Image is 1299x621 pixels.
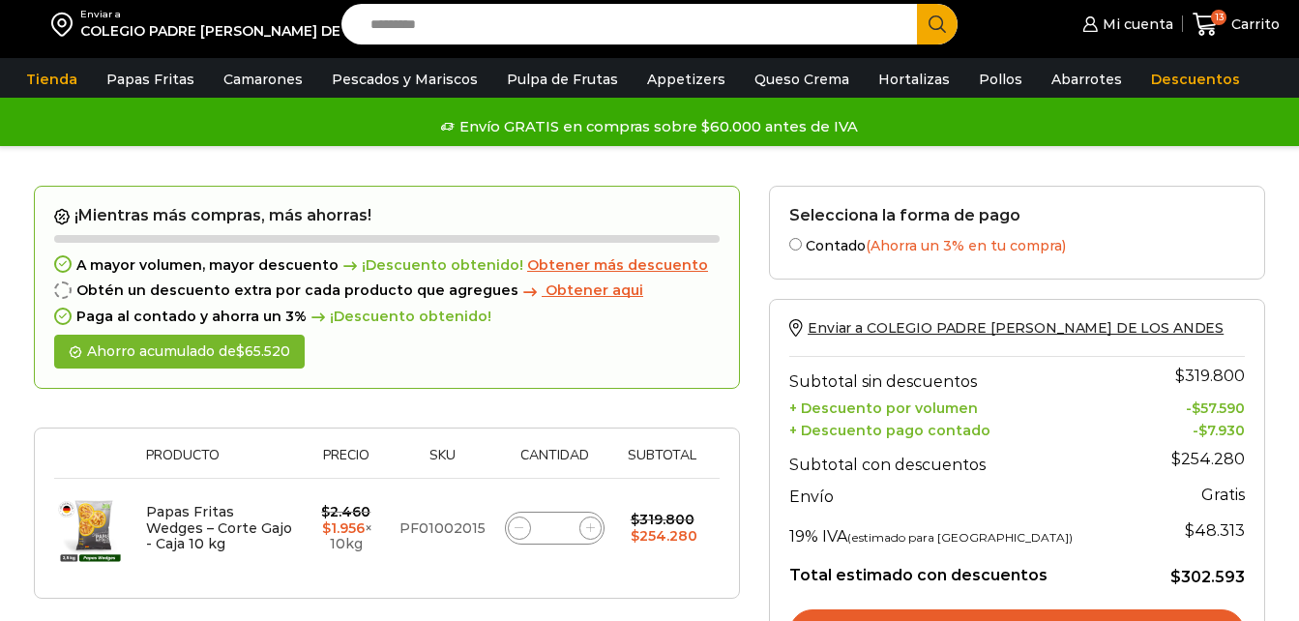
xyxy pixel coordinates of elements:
[789,478,1139,512] th: Envío
[1226,15,1280,34] span: Carrito
[1175,367,1185,385] span: $
[789,512,1139,550] th: 19% IVA
[789,396,1139,418] th: + Descuento por volumen
[789,234,1245,254] label: Contado
[146,503,292,553] a: Papas Fritas Wedges – Corte Gajo - Caja 10 kg
[546,281,643,299] span: Obtener aqui
[1078,5,1172,44] a: Mi cuenta
[214,61,312,98] a: Camarones
[322,61,487,98] a: Pescados y Mariscos
[97,61,204,98] a: Papas Fritas
[54,309,720,325] div: Paga al contado y ahorra un 3%
[1211,10,1226,25] span: 13
[51,8,80,41] img: address-field-icon.svg
[54,257,720,274] div: A mayor volumen, mayor descuento
[1098,15,1173,34] span: Mi cuenta
[1042,61,1132,98] a: Abarrotes
[1171,450,1181,468] span: $
[518,282,643,299] a: Obtener aqui
[54,282,720,299] div: Obtén un descuento extra por cada producto que agregues
[631,511,639,528] span: $
[1185,521,1195,540] span: $
[789,439,1139,478] th: Subtotal con descuentos
[808,319,1224,337] span: Enviar a COLEGIO PADRE [PERSON_NAME] DE LOS ANDES
[614,448,710,478] th: Subtotal
[1201,486,1245,504] strong: Gratis
[789,357,1139,396] th: Subtotal sin descuentos
[789,238,802,251] input: Contado(Ahorra un 3% en tu compra)
[1170,568,1181,586] span: $
[789,418,1139,440] th: + Descuento pago contado
[789,319,1224,337] a: Enviar a COLEGIO PADRE [PERSON_NAME] DE LOS ANDES
[54,335,305,369] div: Ahorro acumulado de
[80,8,426,21] div: Enviar a
[1139,418,1245,440] td: -
[631,527,639,545] span: $
[1185,521,1245,540] span: 48.313
[390,478,495,578] td: PF01002015
[631,527,697,545] bdi: 254.280
[495,448,614,478] th: Cantidad
[542,515,569,542] input: Product quantity
[307,309,491,325] span: ¡Descuento obtenido!
[1170,568,1245,586] bdi: 302.593
[745,61,859,98] a: Queso Crema
[1198,422,1207,439] span: $
[80,21,426,41] div: COLEGIO PADRE [PERSON_NAME] DE LOS ANDES
[1192,399,1200,417] span: $
[789,206,1245,224] h2: Selecciona la forma de pago
[637,61,735,98] a: Appetizers
[1193,2,1280,47] a: 13 Carrito
[1141,61,1250,98] a: Descuentos
[1175,367,1245,385] bdi: 319.800
[54,206,720,225] h2: ¡Mientras más compras, más ahorras!
[236,342,245,360] span: $
[322,519,365,537] bdi: 1.956
[527,257,708,274] a: Obtener más descuento
[527,256,708,274] span: Obtener más descuento
[303,478,391,578] td: × 10kg
[236,342,290,360] bdi: 65.520
[303,448,391,478] th: Precio
[847,530,1073,545] small: (estimado para [GEOGRAPHIC_DATA])
[16,61,87,98] a: Tienda
[321,503,330,520] span: $
[339,257,523,274] span: ¡Descuento obtenido!
[1139,396,1245,418] td: -
[136,448,303,478] th: Producto
[322,519,331,537] span: $
[1198,422,1245,439] bdi: 7.930
[789,550,1139,587] th: Total estimado con descuentos
[631,511,694,528] bdi: 319.800
[1171,450,1245,468] bdi: 254.280
[1192,399,1245,417] bdi: 57.590
[497,61,628,98] a: Pulpa de Frutas
[321,503,370,520] bdi: 2.460
[969,61,1032,98] a: Pollos
[866,237,1066,254] span: (Ahorra un 3% en tu compra)
[917,4,958,44] button: Search button
[390,448,495,478] th: Sku
[869,61,959,98] a: Hortalizas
